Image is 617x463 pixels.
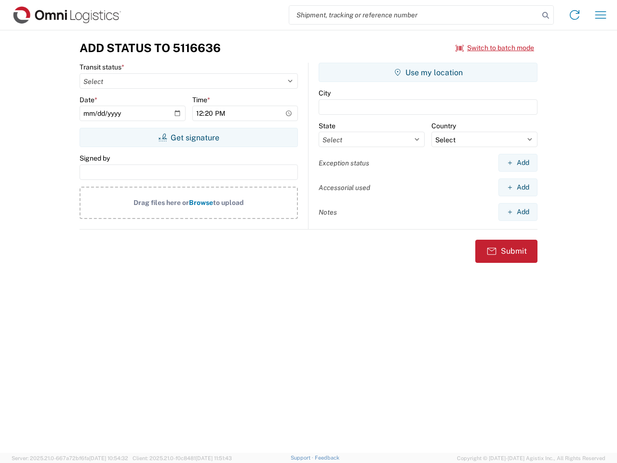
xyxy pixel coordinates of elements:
[192,95,210,104] label: Time
[291,455,315,461] a: Support
[319,122,335,130] label: State
[319,208,337,217] label: Notes
[12,455,128,461] span: Server: 2025.21.0-667a72bf6fa
[319,89,331,97] label: City
[80,63,124,71] label: Transit status
[498,203,537,221] button: Add
[319,183,370,192] label: Accessorial used
[498,154,537,172] button: Add
[134,199,189,206] span: Drag files here or
[315,455,339,461] a: Feedback
[196,455,232,461] span: [DATE] 11:51:43
[456,40,534,56] button: Switch to batch mode
[133,455,232,461] span: Client: 2025.21.0-f0c8481
[319,159,369,167] label: Exception status
[80,41,221,55] h3: Add Status to 5116636
[431,122,456,130] label: Country
[289,6,539,24] input: Shipment, tracking or reference number
[89,455,128,461] span: [DATE] 10:54:32
[319,63,537,82] button: Use my location
[189,199,213,206] span: Browse
[213,199,244,206] span: to upload
[80,95,97,104] label: Date
[80,128,298,147] button: Get signature
[457,454,605,463] span: Copyright © [DATE]-[DATE] Agistix Inc., All Rights Reserved
[475,240,537,263] button: Submit
[80,154,110,163] label: Signed by
[498,178,537,196] button: Add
